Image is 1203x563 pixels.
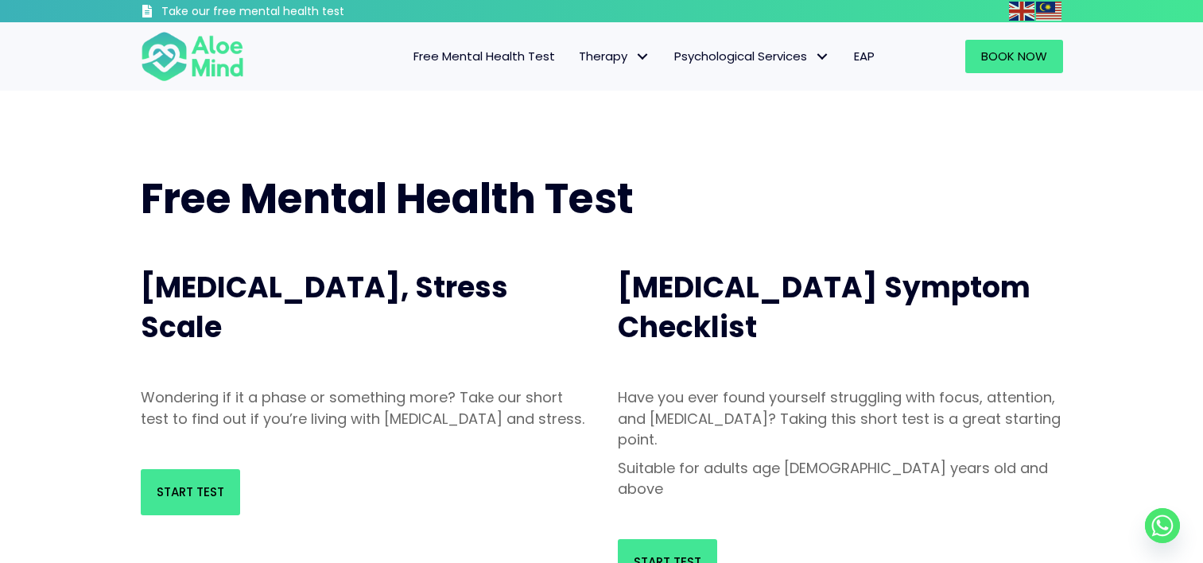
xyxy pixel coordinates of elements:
[1036,2,1063,20] a: Malay
[402,40,567,73] a: Free Mental Health Test
[1009,2,1036,20] a: English
[141,267,508,348] span: [MEDICAL_DATA], Stress Scale
[618,387,1063,449] p: Have you ever found yourself struggling with focus, attention, and [MEDICAL_DATA]? Taking this sh...
[141,469,240,515] a: Start Test
[631,45,654,68] span: Therapy: submenu
[618,267,1030,348] span: [MEDICAL_DATA] Symptom Checklist
[1036,2,1061,21] img: ms
[618,458,1063,499] p: Suitable for adults age [DEMOGRAPHIC_DATA] years old and above
[567,40,662,73] a: TherapyTherapy: submenu
[141,30,244,83] img: Aloe mind Logo
[413,48,555,64] span: Free Mental Health Test
[141,387,586,429] p: Wondering if it a phase or something more? Take our short test to find out if you’re living with ...
[141,169,634,227] span: Free Mental Health Test
[265,40,887,73] nav: Menu
[662,40,842,73] a: Psychological ServicesPsychological Services: submenu
[854,48,875,64] span: EAP
[157,483,224,500] span: Start Test
[981,48,1047,64] span: Book Now
[811,45,834,68] span: Psychological Services: submenu
[141,4,429,22] a: Take our free mental health test
[965,40,1063,73] a: Book Now
[1145,508,1180,543] a: Whatsapp
[161,4,429,20] h3: Take our free mental health test
[579,48,650,64] span: Therapy
[674,48,830,64] span: Psychological Services
[842,40,887,73] a: EAP
[1009,2,1034,21] img: en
